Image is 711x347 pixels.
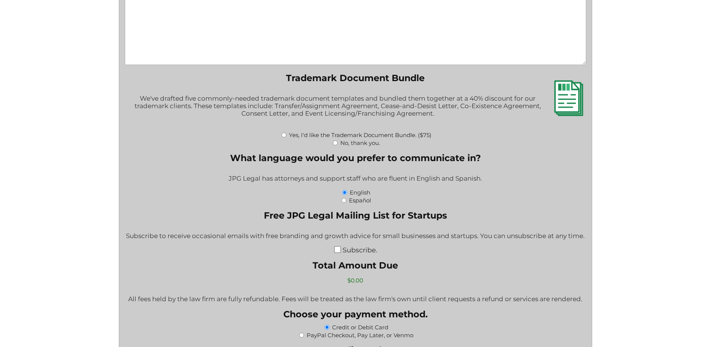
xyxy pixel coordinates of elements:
legend: Free JPG Legal Mailing List for Startups [264,210,447,221]
legend: Choose your payment method. [283,309,428,320]
label: Total Amount Due [128,260,582,271]
div: Subscribe to receive occasional emails with free branding and growth advice for small businesses ... [125,227,586,246]
div: JPG Legal has attorneys and support staff who are fluent in English and Spanish. [125,170,586,188]
div: We've drafted five commonly-needed trademark document templates and bundled them together at a 40... [125,90,586,131]
label: English [350,189,370,196]
label: No, thank you. [340,139,380,146]
label: PayPal Checkout, Pay Later, or Venmo [307,332,413,339]
legend: What language would you prefer to communicate in? [230,152,481,163]
label: Español [349,197,371,204]
p: All fees held by the law firm are fully refundable. Fees will be treated as the law firm's own un... [128,295,582,303]
img: Trademark Document Bundle [551,80,586,116]
legend: Trademark Document Bundle [286,72,425,83]
label: Credit or Debit Card [332,324,388,331]
label: Yes, I'd like the Trademark Document Bundle. ($75) [289,131,431,139]
label: Subscribe. [343,246,377,254]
